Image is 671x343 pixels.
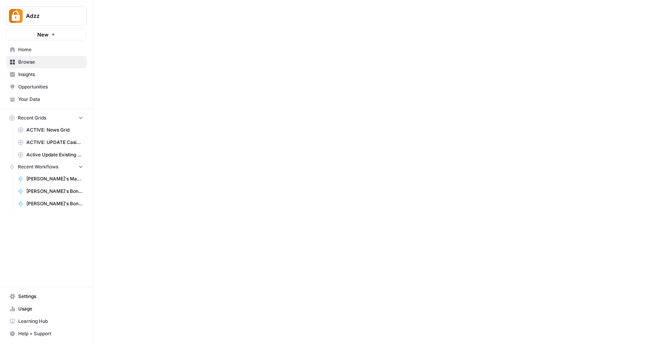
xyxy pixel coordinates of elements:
[18,83,83,90] span: Opportunities
[26,188,83,195] span: [PERSON_NAME]'s Bonus Text Creation [PERSON_NAME]
[14,197,87,210] a: [PERSON_NAME]'s Bonus Text Creation + Language
[6,68,87,81] a: Insights
[9,9,23,23] img: Adzz Logo
[6,29,87,40] button: New
[6,112,87,124] button: Recent Grids
[18,293,83,300] span: Settings
[14,136,87,149] a: ACTIVE: UPDATE Casino Reviews
[18,114,46,121] span: Recent Grids
[14,185,87,197] a: [PERSON_NAME]'s Bonus Text Creation [PERSON_NAME]
[6,161,87,173] button: Recent Workflows
[18,318,83,325] span: Learning Hub
[26,139,83,146] span: ACTIVE: UPDATE Casino Reviews
[14,149,87,161] a: Active Update Existing Post
[6,43,87,56] a: Home
[26,151,83,158] span: Active Update Existing Post
[6,6,87,26] button: Workspace: Adzz
[14,173,87,185] a: [PERSON_NAME]'s Master: NoDeposit
[18,305,83,312] span: Usage
[26,200,83,207] span: [PERSON_NAME]'s Bonus Text Creation + Language
[6,93,87,106] a: Your Data
[6,315,87,327] a: Learning Hub
[26,175,83,182] span: [PERSON_NAME]'s Master: NoDeposit
[6,290,87,303] a: Settings
[18,59,83,66] span: Browse
[18,330,83,337] span: Help + Support
[6,81,87,93] a: Opportunities
[18,96,83,103] span: Your Data
[6,56,87,68] a: Browse
[6,303,87,315] a: Usage
[26,12,73,20] span: Adzz
[14,124,87,136] a: ACTIVE: News Grid
[18,46,83,53] span: Home
[26,126,83,133] span: ACTIVE: News Grid
[6,327,87,340] button: Help + Support
[18,163,58,170] span: Recent Workflows
[18,71,83,78] span: Insights
[37,31,49,38] span: New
